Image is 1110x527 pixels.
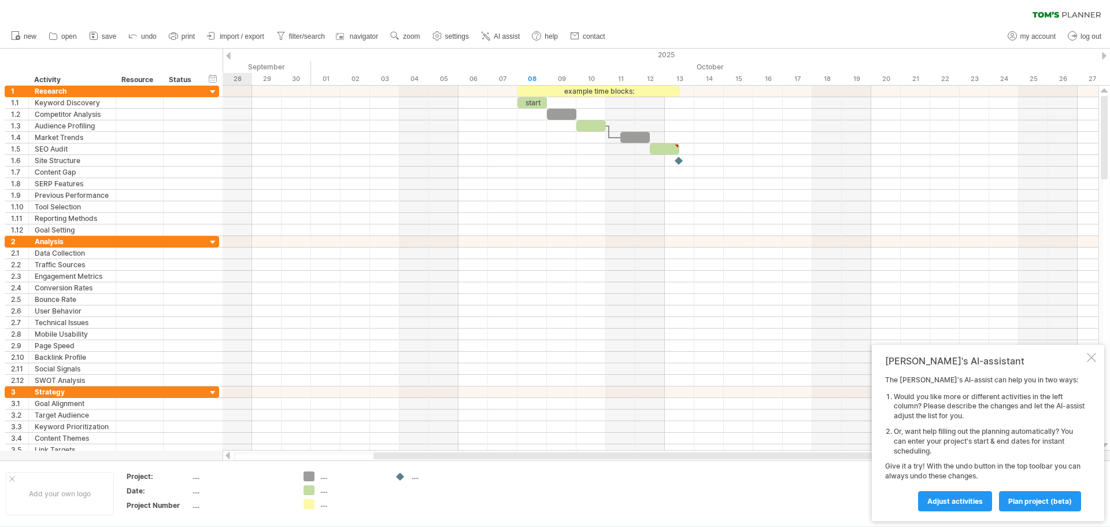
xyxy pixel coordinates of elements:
span: settings [445,32,469,40]
a: undo [125,29,160,44]
span: help [545,32,558,40]
div: Project: [127,471,190,481]
div: 2.11 [11,363,28,374]
span: my account [1020,32,1056,40]
div: Sunday, 12 October 2025 [635,73,665,85]
div: 2.9 [11,340,28,351]
a: help [529,29,561,44]
div: 2.10 [11,352,28,363]
div: Tuesday, 30 September 2025 [282,73,311,85]
div: Mobile Usability [35,329,110,340]
div: SWOT Analysis [35,375,110,386]
div: Date: [127,486,190,496]
div: Keyword Prioritization [35,421,110,432]
a: plan project (beta) [999,491,1081,511]
div: Thursday, 23 October 2025 [960,73,989,85]
div: 1.4 [11,132,28,143]
div: Wednesday, 22 October 2025 [930,73,960,85]
div: 3.1 [11,398,28,409]
div: Research [35,86,110,97]
div: Social Signals [35,363,110,374]
div: .... [193,471,290,481]
div: Wednesday, 15 October 2025 [724,73,753,85]
div: Thursday, 16 October 2025 [753,73,783,85]
div: Thursday, 9 October 2025 [547,73,576,85]
div: example time blocks: [517,86,680,97]
div: SERP Features [35,178,110,189]
a: save [86,29,120,44]
div: Technical Issues [35,317,110,328]
div: Reporting Methods [35,213,110,224]
div: .... [412,471,475,481]
div: 2.7 [11,317,28,328]
span: contact [583,32,605,40]
div: Competitor Analysis [35,109,110,120]
span: import / export [220,32,264,40]
div: Audience Profiling [35,120,110,131]
div: 2.1 [11,248,28,259]
a: zoom [387,29,423,44]
div: Monday, 20 October 2025 [871,73,901,85]
div: 1.11 [11,213,28,224]
div: The [PERSON_NAME]'s AI-assist can help you in two ways: Give it a try! With the undo button in th... [885,375,1085,511]
div: Add your own logo [6,472,114,515]
div: Thursday, 2 October 2025 [341,73,370,85]
div: 2.8 [11,329,28,340]
div: 1.9 [11,190,28,201]
span: zoom [403,32,420,40]
div: 2.12 [11,375,28,386]
div: Resource [121,74,157,86]
span: open [61,32,77,40]
span: new [24,32,36,40]
div: Status [169,74,194,86]
div: Sunday, 5 October 2025 [429,73,458,85]
div: 1.7 [11,167,28,178]
div: 3.2 [11,410,28,421]
div: Analysis [35,236,110,247]
div: 2.3 [11,271,28,282]
div: Goal Setting [35,224,110,235]
div: Project Number [127,500,190,510]
a: Adjust activities [918,491,992,511]
div: 3.5 [11,444,28,455]
li: Or, want help filling out the planning automatically? You can enter your project's start & end da... [894,427,1085,456]
span: Adjust activities [927,497,983,506]
div: Tool Selection [35,201,110,212]
div: SEO Audit [35,143,110,154]
div: Saturday, 4 October 2025 [399,73,429,85]
div: Monday, 27 October 2025 [1078,73,1107,85]
div: 1.3 [11,120,28,131]
span: undo [141,32,157,40]
div: Data Collection [35,248,110,259]
a: print [166,29,198,44]
a: navigator [334,29,382,44]
div: Friday, 24 October 2025 [989,73,1019,85]
span: log out [1081,32,1101,40]
div: Monday, 13 October 2025 [665,73,694,85]
div: [PERSON_NAME]'s AI-assistant [885,355,1085,367]
div: .... [320,485,383,495]
a: AI assist [478,29,523,44]
div: Page Speed [35,340,110,351]
div: Keyword Discovery [35,97,110,108]
div: 1.8 [11,178,28,189]
div: 1.2 [11,109,28,120]
span: navigator [350,32,378,40]
div: Tuesday, 14 October 2025 [694,73,724,85]
div: 2.5 [11,294,28,305]
div: 3 [11,386,28,397]
div: Friday, 10 October 2025 [576,73,606,85]
div: Sunday, 28 September 2025 [223,73,252,85]
div: Link Targets [35,444,110,455]
div: start [517,97,547,108]
a: filter/search [273,29,328,44]
div: 1 [11,86,28,97]
div: Content Themes [35,433,110,444]
div: User Behavior [35,305,110,316]
div: Backlink Profile [35,352,110,363]
div: Activity [34,74,109,86]
div: Saturday, 18 October 2025 [812,73,842,85]
a: import / export [204,29,268,44]
li: Would you like more or different activities in the left column? Please describe the changes and l... [894,392,1085,421]
div: Wednesday, 8 October 2025 [517,73,547,85]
